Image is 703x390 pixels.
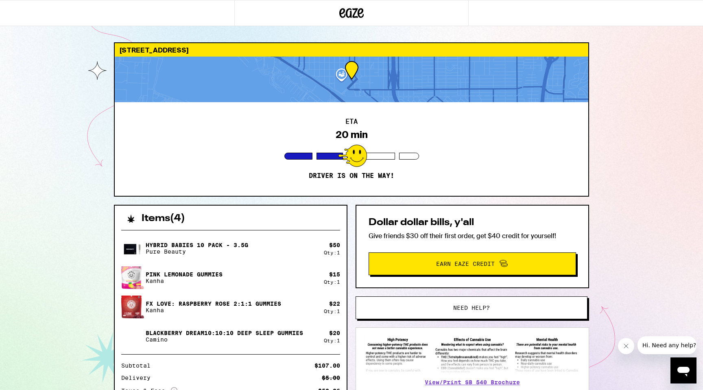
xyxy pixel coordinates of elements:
span: Need help? [453,305,490,311]
iframe: Message from company [638,336,696,354]
p: Hybrid Babies 10 Pack - 3.5g [146,242,248,248]
p: Blackberry Dream10:10:10 Deep Sleep Gummies [146,330,303,336]
a: View/Print SB 540 Brochure [425,379,520,386]
div: $ 20 [329,330,340,336]
iframe: Button to launch messaging window [670,357,696,383]
h2: Items ( 4 ) [142,214,185,223]
img: Blackberry Dream10:10:10 Deep Sleep Gummies [121,325,144,348]
div: Delivery [121,375,156,381]
p: Give friends $30 off their first order, get $40 credit for yourself! [369,232,576,240]
div: $ 22 [329,300,340,307]
p: FX LOVE: Raspberry Rose 2:1:1 Gummies [146,300,281,307]
img: FX LOVE: Raspberry Rose 2:1:1 Gummies [121,295,144,319]
div: $107.00 [314,363,340,368]
iframe: Close message [618,338,634,354]
img: SB 540 Brochure preview [364,336,581,374]
img: Pink Lemonade Gummies [121,265,144,290]
div: $ 50 [329,242,340,248]
p: Pink Lemonade Gummies [146,271,223,278]
div: Subtotal [121,363,156,368]
div: 20 min [336,129,368,140]
img: Hybrid Babies 10 Pack - 3.5g [121,237,144,260]
p: Kanha [146,278,223,284]
p: Driver is on the way! [309,172,394,180]
div: Qty: 1 [324,279,340,285]
span: Earn Eaze Credit [436,261,495,267]
div: [STREET_ADDRESS] [115,43,588,57]
button: Need help? [356,296,587,319]
h2: ETA [345,118,358,125]
p: Pure Beauty [146,248,248,255]
div: Qty: 1 [324,250,340,255]
h2: Dollar dollar bills, y'all [369,218,576,228]
button: Earn Eaze Credit [369,252,576,275]
p: Camino [146,336,303,343]
div: $5.00 [322,375,340,381]
div: $ 15 [329,271,340,278]
div: Qty: 1 [324,338,340,343]
div: Qty: 1 [324,309,340,314]
p: Kanha [146,307,281,313]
